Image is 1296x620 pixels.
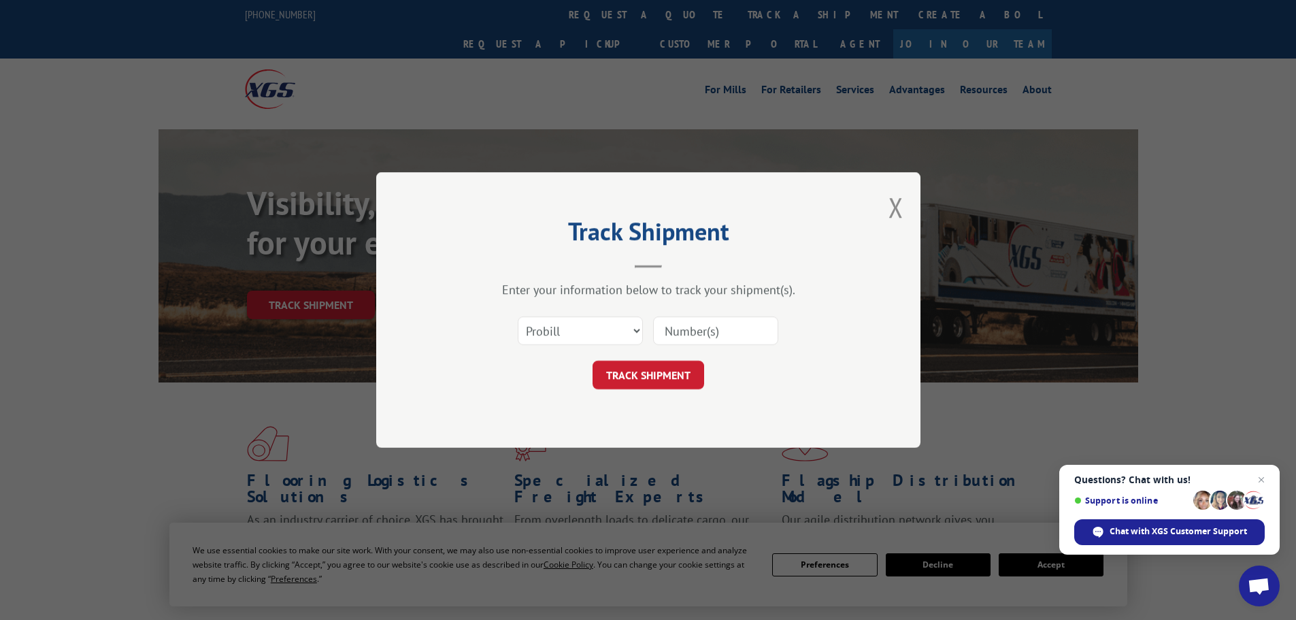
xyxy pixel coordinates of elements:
[1074,474,1265,485] span: Questions? Chat with us!
[444,282,852,297] div: Enter your information below to track your shipment(s).
[444,222,852,248] h2: Track Shipment
[593,361,704,389] button: TRACK SHIPMENT
[1110,525,1247,538] span: Chat with XGS Customer Support
[653,316,778,345] input: Number(s)
[888,189,903,225] button: Close modal
[1074,495,1189,506] span: Support is online
[1239,566,1280,606] div: Open chat
[1074,519,1265,545] div: Chat with XGS Customer Support
[1253,472,1269,488] span: Close chat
